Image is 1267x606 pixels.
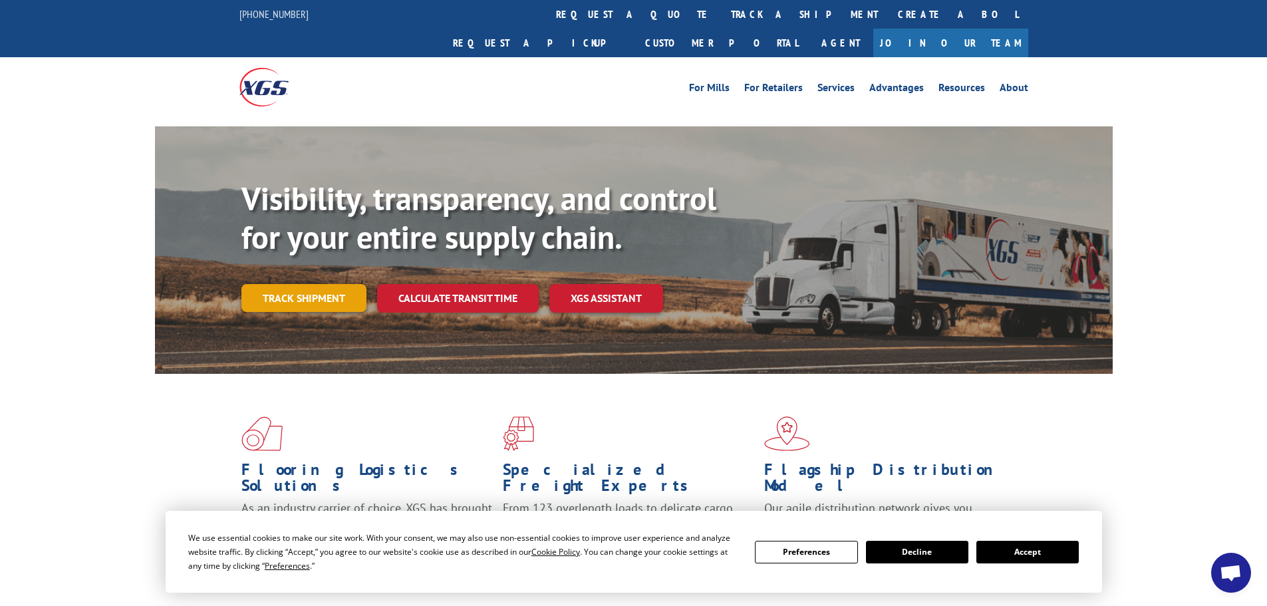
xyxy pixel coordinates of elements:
span: Cookie Policy [531,546,580,557]
a: Services [817,82,855,97]
img: xgs-icon-focused-on-flooring-red [503,416,534,451]
button: Accept [976,541,1079,563]
p: From 123 overlength loads to delicate cargo, our experienced staff knows the best way to move you... [503,500,754,559]
button: Preferences [755,541,857,563]
span: Preferences [265,560,310,571]
span: As an industry carrier of choice, XGS has brought innovation and dedication to flooring logistics... [241,500,492,547]
a: [PHONE_NUMBER] [239,7,309,21]
b: Visibility, transparency, and control for your entire supply chain. [241,178,716,257]
a: Customer Portal [635,29,808,57]
span: Our agile distribution network gives you nationwide inventory management on demand. [764,500,1009,531]
img: xgs-icon-flagship-distribution-model-red [764,416,810,451]
a: Advantages [869,82,924,97]
a: Agent [808,29,873,57]
h1: Flooring Logistics Solutions [241,462,493,500]
a: Track shipment [241,284,366,312]
a: For Retailers [744,82,803,97]
div: We use essential cookies to make our site work. With your consent, we may also use non-essential ... [188,531,739,573]
a: XGS ASSISTANT [549,284,663,313]
a: About [1000,82,1028,97]
a: Resources [938,82,985,97]
a: Calculate transit time [377,284,539,313]
img: xgs-icon-total-supply-chain-intelligence-red [241,416,283,451]
h1: Flagship Distribution Model [764,462,1016,500]
h1: Specialized Freight Experts [503,462,754,500]
a: Open chat [1211,553,1251,593]
a: Request a pickup [443,29,635,57]
a: Join Our Team [873,29,1028,57]
div: Cookie Consent Prompt [166,511,1102,593]
button: Decline [866,541,968,563]
a: For Mills [689,82,730,97]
